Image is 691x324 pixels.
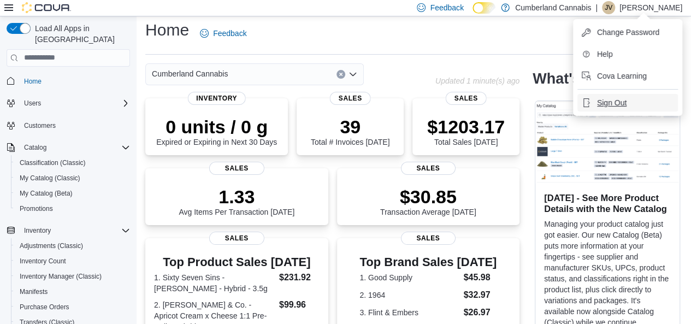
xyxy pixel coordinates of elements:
span: Users [20,97,130,110]
span: Sales [209,232,264,245]
a: Adjustments (Classic) [15,239,87,252]
span: Promotions [20,204,53,213]
a: Classification (Classic) [15,156,90,169]
span: Manifests [15,285,130,298]
span: Users [24,99,41,108]
dd: $26.97 [463,306,497,319]
span: Sales [209,162,264,175]
button: Customers [2,117,134,133]
dd: $99.96 [279,298,320,311]
span: Adjustments (Classic) [15,239,130,252]
span: Sign Out [597,97,627,108]
button: Manifests [11,284,134,299]
button: Change Password [577,23,678,41]
img: Cova [22,2,71,13]
span: Home [20,74,130,88]
button: Inventory Manager (Classic) [11,269,134,284]
dd: $32.97 [463,288,497,302]
span: Promotions [15,202,130,215]
button: Catalog [2,140,134,155]
span: Purchase Orders [15,301,130,314]
dt: 1. Sixty Seven Sins - [PERSON_NAME] - Hybrid - 3.5g [154,272,275,294]
span: Sales [401,232,456,245]
span: Sales [330,92,371,105]
button: Adjustments (Classic) [11,238,134,254]
button: Inventory [2,223,134,238]
button: Purchase Orders [11,299,134,315]
button: Users [2,96,134,111]
span: Purchase Orders [20,303,69,311]
div: Expired or Expiring in Next 30 Days [156,116,277,146]
a: Promotions [15,202,57,215]
div: Total # Invoices [DATE] [311,116,389,146]
span: Catalog [24,143,46,152]
div: Transaction Average [DATE] [380,186,476,216]
a: Inventory Count [15,255,70,268]
dd: $231.92 [279,271,320,284]
span: Cumberland Cannabis [152,67,228,80]
button: Help [577,45,678,63]
p: Updated 1 minute(s) ago [435,76,519,85]
span: Change Password [597,27,659,38]
span: Load All Apps in [GEOGRAPHIC_DATA] [31,23,130,45]
button: Users [20,97,45,110]
span: Sales [401,162,456,175]
span: Inventory Count [15,255,130,268]
span: Inventory Manager (Classic) [15,270,130,283]
span: Help [597,49,613,60]
button: Inventory [20,224,55,237]
h3: Top Product Sales [DATE] [154,256,320,269]
dd: $45.98 [463,271,497,284]
span: Inventory [187,92,246,105]
button: My Catalog (Classic) [11,170,134,186]
button: Home [2,73,134,89]
p: 39 [311,116,389,138]
span: JV [605,1,612,14]
span: Cova Learning [597,70,647,81]
button: Inventory Count [11,254,134,269]
a: Feedback [196,22,251,44]
a: Home [20,75,46,88]
span: Manifests [20,287,48,296]
span: Inventory [20,224,130,237]
button: Classification (Classic) [11,155,134,170]
p: $1203.17 [427,116,505,138]
span: Inventory Manager (Classic) [20,272,102,281]
span: Classification (Classic) [20,158,86,167]
span: Sales [446,92,487,105]
span: Inventory [24,226,51,235]
p: [PERSON_NAME] [619,1,682,14]
dt: 2. 1964 [359,290,459,301]
span: Feedback [213,28,246,39]
span: Classification (Classic) [15,156,130,169]
span: Feedback [430,2,463,13]
div: Justin Valvasori [602,1,615,14]
button: Promotions [11,201,134,216]
a: Purchase Orders [15,301,74,314]
span: My Catalog (Classic) [20,174,80,182]
p: $30.85 [380,186,476,208]
a: Customers [20,119,60,132]
button: Cova Learning [577,67,678,85]
a: Manifests [15,285,52,298]
span: Home [24,77,42,86]
span: My Catalog (Beta) [20,189,73,198]
h3: [DATE] - See More Product Details with the New Catalog [544,192,671,214]
a: My Catalog (Beta) [15,187,77,200]
button: My Catalog (Beta) [11,186,134,201]
p: 1.33 [179,186,294,208]
h1: Home [145,19,189,41]
span: My Catalog (Classic) [15,172,130,185]
dt: 3. Flint & Embers [359,307,459,318]
div: Avg Items Per Transaction [DATE] [179,186,294,216]
span: Adjustments (Classic) [20,241,83,250]
span: Inventory Count [20,257,66,266]
span: Customers [24,121,56,130]
span: Catalog [20,141,130,154]
dt: 1. Good Supply [359,272,459,283]
h3: Top Brand Sales [DATE] [359,256,497,269]
div: Total Sales [DATE] [427,116,505,146]
button: Clear input [336,70,345,79]
p: | [595,1,598,14]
